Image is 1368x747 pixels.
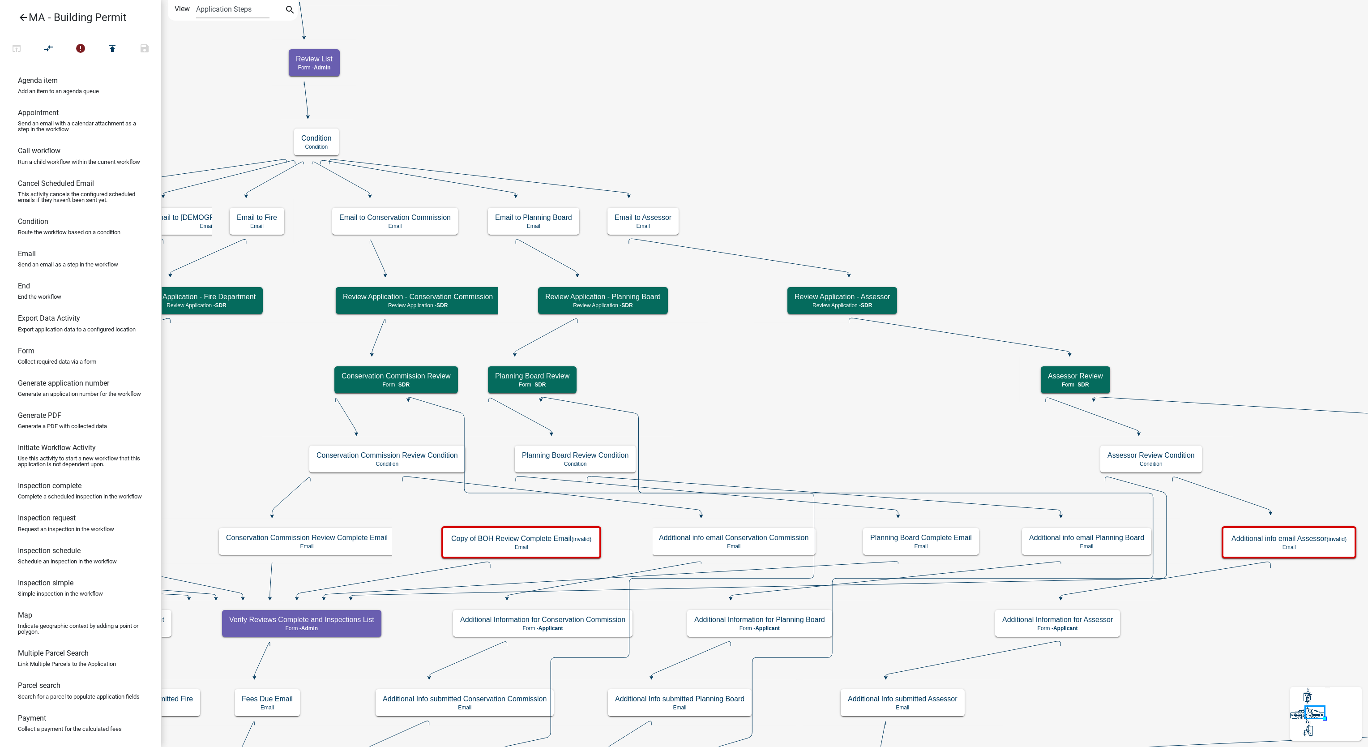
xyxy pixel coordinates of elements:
h5: Email to [DEMOGRAPHIC_DATA] [153,213,261,222]
a: MA - Building Permit [7,7,147,28]
p: Run a child workflow within the current workflow [18,159,140,165]
i: error [75,43,86,56]
p: Condition [1107,461,1195,467]
button: Test Workflow [0,39,33,59]
p: Email [615,223,671,229]
p: Form - [460,625,625,631]
h6: Inspection simple [18,579,73,587]
h5: Assessor Review [1048,372,1103,380]
h5: Email to Conservation Commission [339,213,451,222]
p: Email [870,543,972,550]
p: Collect a payment for the calculated fees [18,726,122,732]
p: Send an email as a step in the workflow [18,262,118,267]
h5: Review Application - Planning Board [545,292,661,301]
h5: Conservation Commission Review Condition [316,451,458,459]
i: publish [107,43,118,56]
h5: Additional Info submitted Assessor [848,695,958,703]
p: Email [451,544,591,550]
i: compare_arrows [43,43,54,56]
p: Email [1231,544,1347,550]
p: Form - [1002,625,1113,631]
h6: Inspection schedule [18,546,81,555]
h6: Initiate Workflow Activity [18,443,96,452]
p: Condition [301,144,332,150]
p: Form - [694,625,825,631]
p: Collect required data via a form [18,359,96,365]
p: Email [339,223,451,229]
button: search [283,4,297,18]
p: Review Application - [137,302,256,309]
h6: Inspection request [18,514,76,522]
h6: Export Data Activity [18,314,80,322]
p: End the workflow [18,294,61,300]
h5: Conservation Commission Review Complete Email [226,533,388,542]
p: Route the workflow based on a condition [18,229,120,235]
button: Publish [96,39,128,59]
small: (invalid) [572,536,592,542]
button: Auto Layout [32,39,64,59]
p: Email [226,543,388,550]
span: SDR [861,302,872,309]
h6: Map [18,611,32,619]
h5: Additional Information for Conservation Commission [460,615,625,624]
h6: Parcel search [18,681,60,690]
p: Indicate geographic context by adding a point or polygon. [18,623,143,635]
h5: Planning Board Review [495,372,569,380]
p: Generate an application number for the workflow [18,391,141,397]
h5: Email to Planning Board [495,213,572,222]
small: (invalid) [1327,536,1347,542]
p: Send an email with a calendar attachment as a step in the workflow [18,120,143,132]
h5: Review List [296,55,333,63]
h6: End [18,282,30,290]
span: SDR [534,382,546,388]
h6: Email [18,249,36,258]
i: open_in_browser [11,43,22,56]
h6: Generate application number [18,379,109,387]
h5: Additional Information for Assessor [1002,615,1113,624]
p: Simple inspection in the workflow [18,591,103,597]
p: Email [242,704,293,711]
p: Form - [1048,382,1103,388]
button: Save [128,39,161,59]
p: Email [1029,543,1144,550]
span: SDR [436,302,448,309]
p: Form - [296,64,333,71]
p: Email [659,543,808,550]
h6: Cancel Scheduled Email [18,179,94,188]
h5: Additional Info submitted Planning Board [615,695,744,703]
h6: Agenda item [18,76,58,85]
span: Applicant [1053,625,1078,631]
h5: Additional info email Conservation Commission [659,533,808,542]
p: Generate a PDF with collected data [18,423,107,429]
i: arrow_back [18,12,29,25]
h5: Additional Information for Fire Department [31,615,164,624]
h6: Call workflow [18,146,60,155]
i: save [139,43,150,56]
h5: Review Application - Conservation Commission [343,292,493,301]
h5: Copy of BOH Review Complete Email [451,534,591,543]
h6: Multiple Parcel Search [18,649,89,657]
p: Link Multiple Parcels to the Application [18,661,116,667]
h5: Conservation Commission Review [342,372,451,380]
span: SDR [215,302,226,309]
p: Export application data to a configured location [18,326,136,332]
span: SDR [621,302,633,309]
h6: Inspection complete [18,481,81,490]
p: Email [495,223,572,229]
h5: Assessor Review Condition [1107,451,1195,459]
span: Admin [301,625,318,631]
span: Applicant [755,625,780,631]
p: Email [848,704,958,711]
p: Condition [522,461,628,467]
p: Condition [316,461,458,467]
h5: Additional Information for Planning Board [694,615,825,624]
p: Email [153,223,261,229]
h6: Form [18,347,34,355]
p: Email [237,223,277,229]
span: Admin [314,64,330,71]
p: Email [615,704,744,711]
span: SDR [398,382,410,388]
p: Add an item to an agenda queue [18,88,99,94]
h5: Additional info email Assessor [1231,534,1347,543]
p: Form - [229,625,374,631]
